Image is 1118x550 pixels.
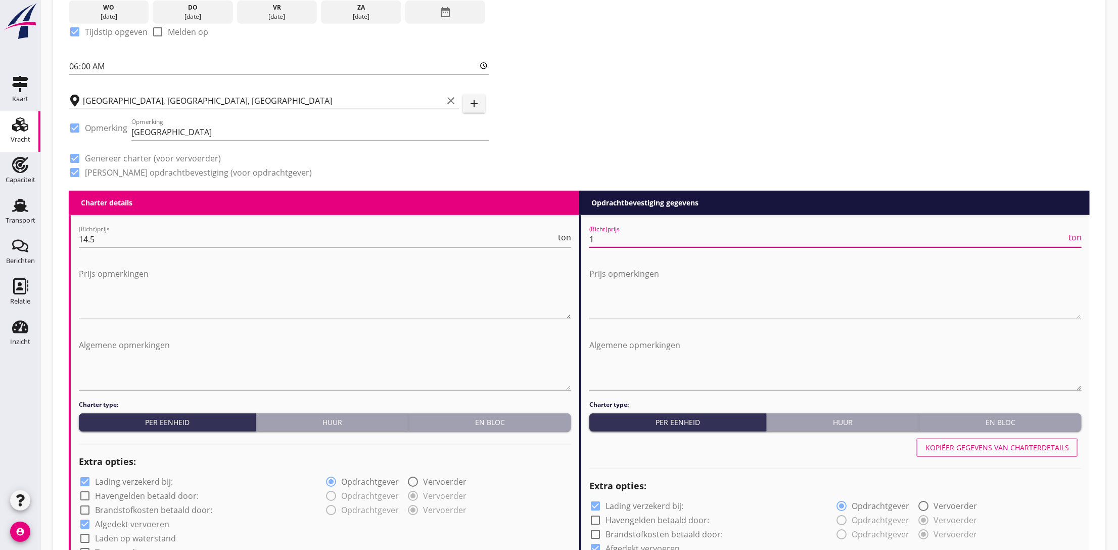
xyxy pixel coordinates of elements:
button: En bloc [409,413,571,432]
textarea: Prijs opmerkingen [79,266,571,319]
textarea: Algemene opmerkingen [589,337,1082,390]
textarea: Prijs opmerkingen [589,266,1082,319]
button: Per eenheid [79,413,256,432]
div: Transport [6,217,35,224]
button: Per eenheid [589,413,767,432]
input: (Richt)prijs [589,231,1066,247]
i: date_range [439,3,451,21]
label: Genereer charter (voor vervoerder) [85,153,221,163]
label: Lading verzekerd bij: [95,477,173,487]
div: [DATE] [155,12,230,21]
div: [DATE] [240,12,315,21]
button: En bloc [919,413,1082,432]
i: account_circle [10,522,30,542]
div: Kopiëer gegevens van charterdetails [925,442,1069,453]
i: add [468,98,480,110]
i: clear [445,95,457,107]
div: [DATE] [71,12,147,21]
div: vr [240,3,315,12]
span: ton [1068,233,1082,241]
div: Per eenheid [593,417,762,428]
label: Brandstofkosten betaald door: [95,505,212,515]
label: Vervoerder [423,477,467,487]
button: Kopiëer gegevens van charterdetails [917,439,1078,457]
label: Opdrachtgever [341,477,399,487]
label: Laden op waterstand [95,533,176,543]
div: En bloc [923,417,1078,428]
textarea: Algemene opmerkingen [79,337,571,390]
input: Losplaats [83,93,443,109]
label: Opmerking [85,123,127,133]
div: Inzicht [10,339,30,345]
div: [DATE] [323,12,399,21]
h4: Charter type: [79,400,571,409]
label: Havengelden betaald door: [605,515,709,525]
div: Capaciteit [6,177,35,183]
label: Tijdstip opgeven [85,27,148,37]
label: Vervoerder [934,501,977,511]
div: za [323,3,399,12]
button: Huur [767,413,919,432]
div: wo [71,3,147,12]
label: Melden op [168,27,208,37]
label: Afgedekt vervoeren [95,519,169,529]
div: do [155,3,230,12]
div: Per eenheid [83,417,252,428]
span: ton [558,233,571,241]
h4: Charter type: [589,400,1082,409]
div: Huur [260,417,404,428]
label: Brandstofkosten betaald door: [605,529,723,539]
button: Huur [256,413,409,432]
div: Huur [771,417,915,428]
label: Havengelden betaald door: [95,491,199,501]
div: Vracht [11,136,30,143]
div: Berichten [6,258,35,264]
h2: Extra opties: [79,455,571,469]
label: Opdrachtgever [852,501,909,511]
label: Lading verzekerd bij: [605,501,683,511]
div: En bloc [413,417,567,428]
input: (Richt)prijs [79,231,556,247]
div: Kaart [12,96,28,102]
input: Opmerking [131,124,489,140]
h2: Extra opties: [589,479,1082,493]
label: [PERSON_NAME] opdrachtbevestiging (voor opdrachtgever) [85,167,312,178]
img: logo-small.a267ee39.svg [2,3,38,40]
div: Relatie [10,298,30,305]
